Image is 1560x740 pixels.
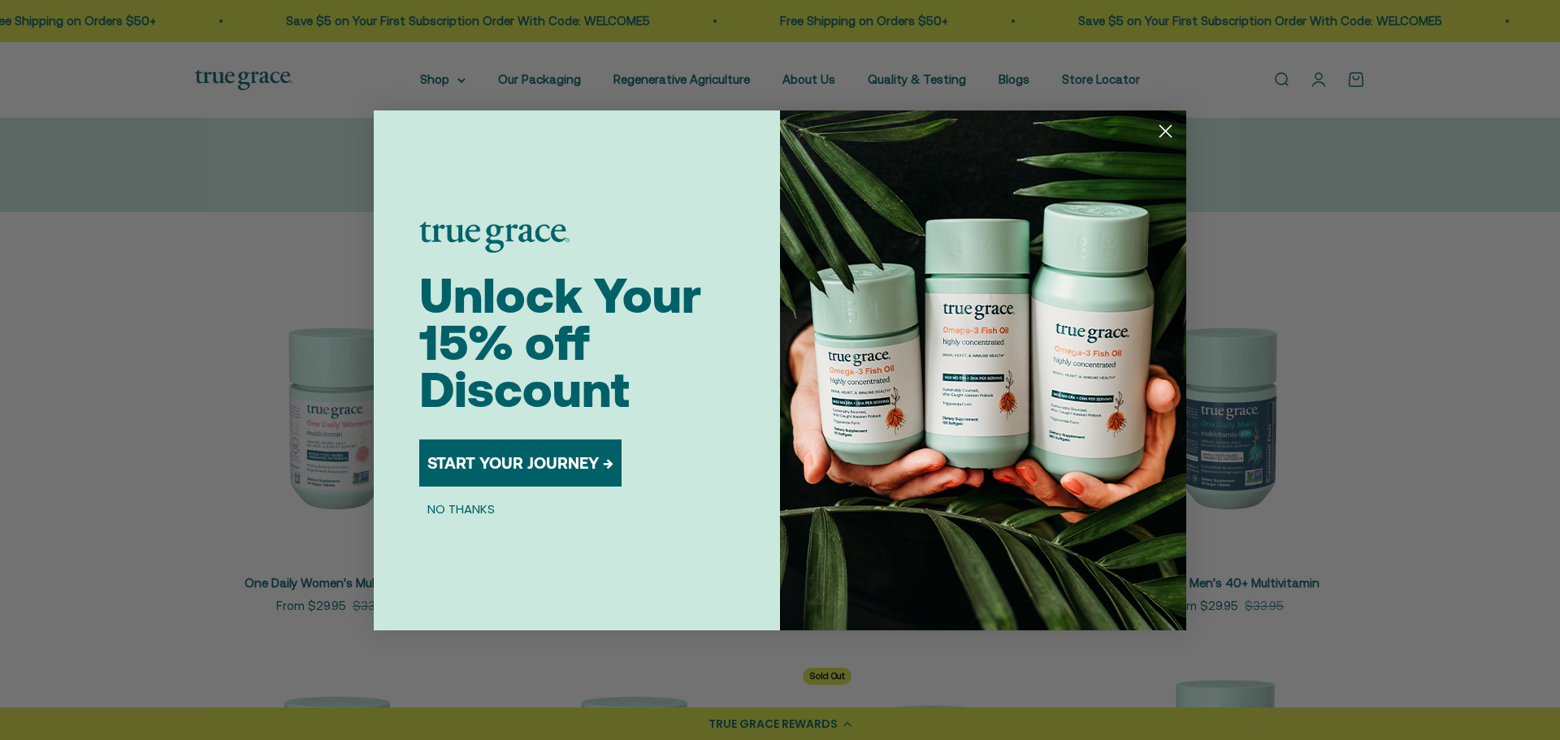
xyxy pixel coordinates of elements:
img: 098727d5-50f8-4f9b-9554-844bb8da1403.jpeg [780,110,1186,630]
button: Close dialog [1151,117,1180,145]
span: Unlock Your 15% off Discount [419,267,701,418]
button: START YOUR JOURNEY → [419,439,622,487]
button: NO THANKS [419,500,503,519]
img: logo placeholder [419,222,570,253]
